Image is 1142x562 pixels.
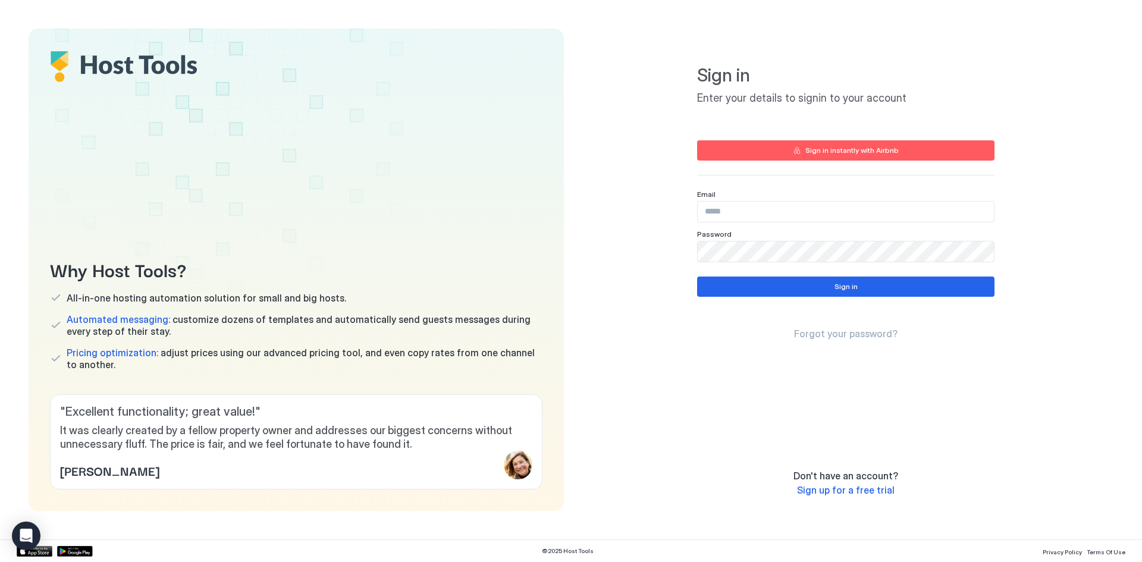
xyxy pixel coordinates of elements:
a: Sign up for a free trial [797,484,895,497]
span: Sign up for a free trial [797,484,895,496]
span: adjust prices using our advanced pricing tool, and even copy rates from one channel to another. [67,347,542,371]
span: Automated messaging: [67,313,170,325]
span: Password [697,230,732,238]
span: © 2025 Host Tools [542,547,594,555]
a: Google Play Store [57,546,93,557]
span: Email [697,190,716,199]
div: profile [504,451,532,479]
span: Privacy Policy [1043,548,1082,555]
span: Pricing optimization: [67,347,158,359]
input: Input Field [698,202,994,222]
span: It was clearly created by a fellow property owner and addresses our biggest concerns without unne... [60,424,532,451]
div: Sign in [834,281,858,292]
span: All-in-one hosting automation solution for small and big hosts. [67,292,346,304]
a: Terms Of Use [1087,545,1125,557]
a: App Store [17,546,52,557]
button: Sign in instantly with Airbnb [697,140,994,161]
span: Enter your details to signin to your account [697,92,994,105]
span: customize dozens of templates and automatically send guests messages during every step of their s... [67,313,542,337]
span: Don't have an account? [793,470,898,482]
button: Sign in [697,277,994,297]
span: Terms Of Use [1087,548,1125,555]
span: Sign in [697,64,994,87]
a: Privacy Policy [1043,545,1082,557]
span: " Excellent functionality; great value! " [60,404,532,419]
div: Sign in instantly with Airbnb [805,145,899,156]
span: [PERSON_NAME] [60,461,159,479]
a: Forgot your password? [794,328,898,340]
div: Open Intercom Messenger [12,522,40,550]
span: Why Host Tools? [50,256,542,282]
input: Input Field [698,241,994,262]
